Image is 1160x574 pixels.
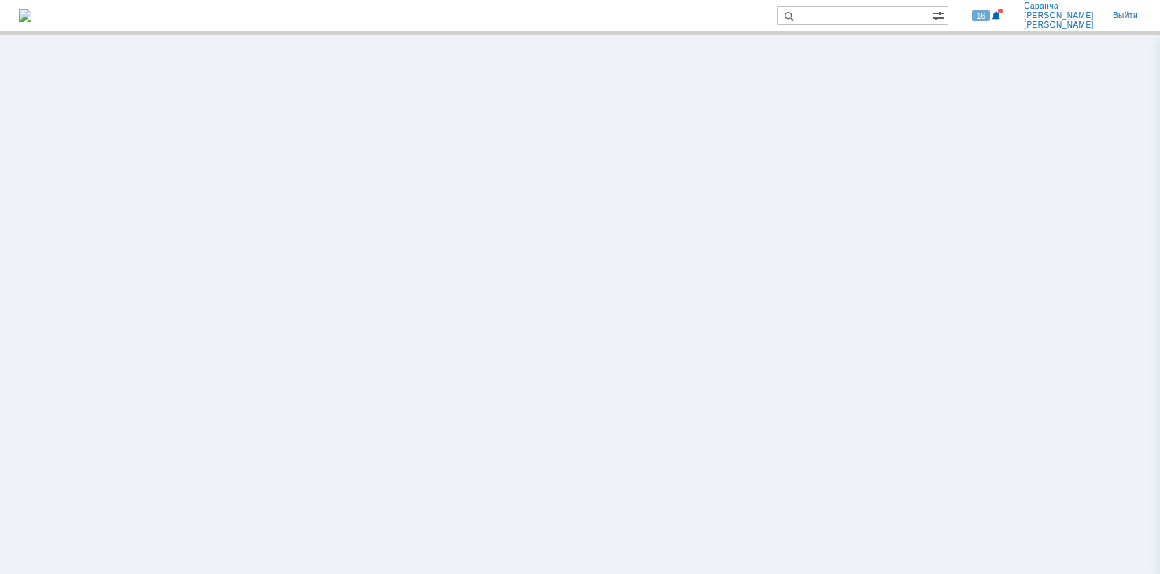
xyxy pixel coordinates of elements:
span: Саранча [1024,2,1094,11]
a: Перейти на домашнюю страницу [19,9,31,22]
span: Расширенный поиск [932,7,948,22]
span: 16 [972,10,990,21]
span: [PERSON_NAME] [1024,20,1094,30]
img: logo [19,9,31,22]
span: [PERSON_NAME] [1024,11,1094,20]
